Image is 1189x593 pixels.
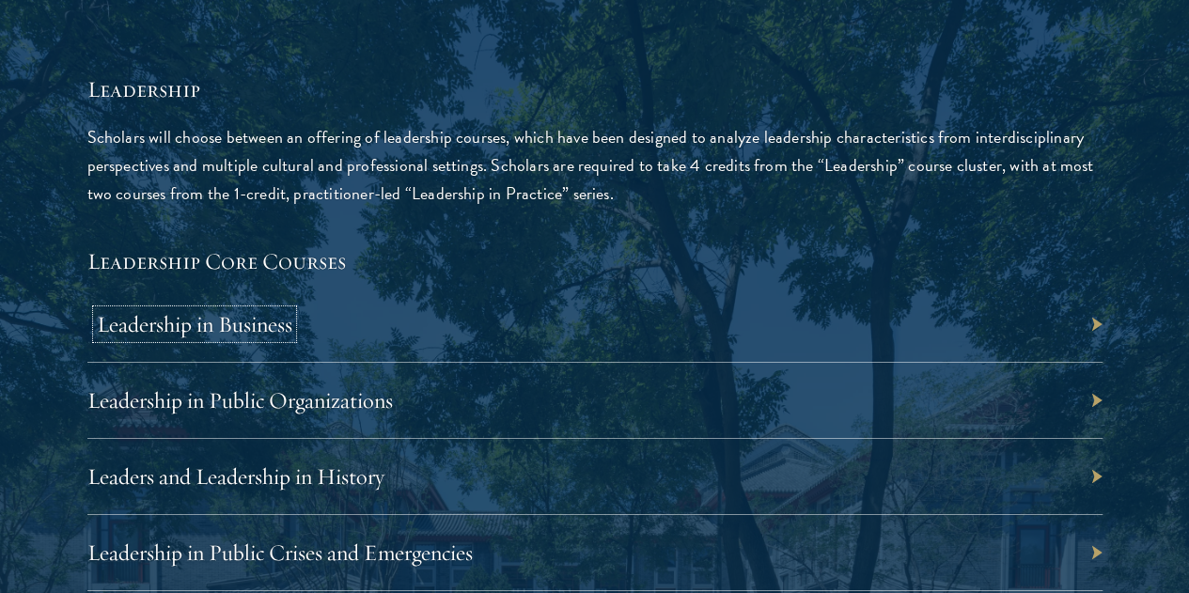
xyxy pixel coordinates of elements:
[87,245,1103,277] h5: Leadership Core Courses
[97,310,292,338] a: Leadership in Business
[87,538,473,567] a: Leadership in Public Crises and Emergencies
[87,123,1103,208] p: Scholars will choose between an offering of leadership courses, which have been designed to analy...
[87,462,384,491] a: Leaders and Leadership in History
[87,386,393,414] a: Leadership in Public Organizations
[87,73,1103,105] h5: Leadership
